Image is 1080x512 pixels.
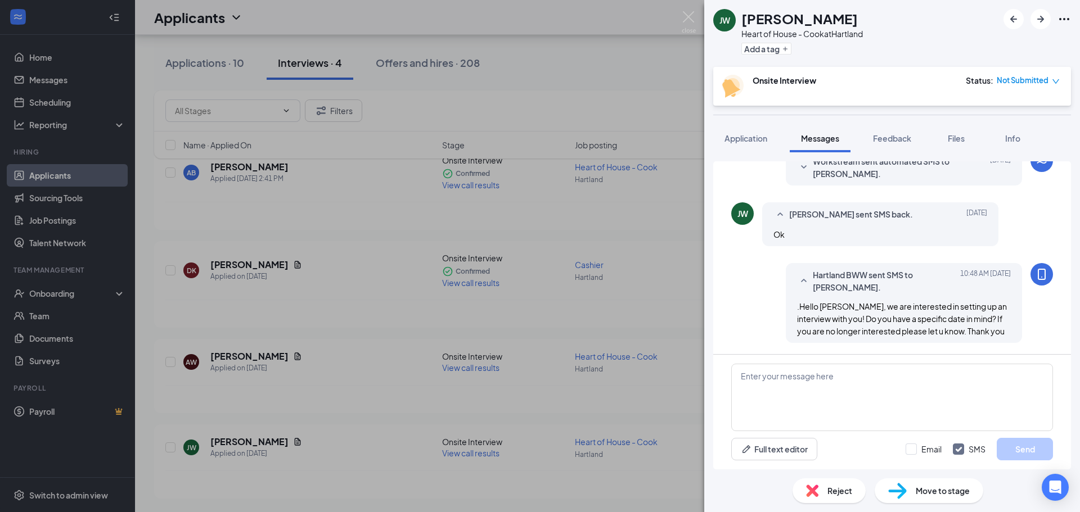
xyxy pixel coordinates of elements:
svg: ArrowLeftNew [1007,12,1020,26]
span: Move to stage [916,484,970,497]
svg: SmallChevronUp [773,208,787,221]
span: Workstream sent automated SMS to [PERSON_NAME]. [813,155,960,180]
span: Feedback [873,133,911,143]
svg: SmallChevronDown [797,161,811,174]
span: Messages [801,133,839,143]
svg: ArrowRight [1034,12,1047,26]
div: Open Intercom Messenger [1042,474,1069,501]
span: [DATE] [990,155,1011,180]
svg: Pen [741,443,752,455]
button: Full text editorPen [731,438,817,460]
div: JW [719,15,730,26]
button: ArrowLeftNew [1003,9,1024,29]
button: PlusAdd a tag [741,43,791,55]
div: Status : [966,75,993,86]
svg: Ellipses [1057,12,1071,26]
div: JW [737,208,748,219]
span: down [1052,78,1060,85]
div: Heart of House - Cook at Hartland [741,28,863,39]
span: Reject [827,484,852,497]
svg: SmallChevronUp [797,274,811,288]
span: Not Submitted [997,75,1048,86]
span: .Hello [PERSON_NAME], we are interested in setting up an interview with you! Do you have a specif... [797,301,1007,336]
span: [PERSON_NAME] sent SMS back. [789,208,913,221]
h1: [PERSON_NAME] [741,9,858,28]
span: Files [948,133,965,143]
span: [DATE] 10:48 AM [960,269,1011,293]
svg: Plus [782,46,789,52]
svg: MobileSms [1035,268,1048,281]
button: ArrowRight [1030,9,1051,29]
span: Info [1005,133,1020,143]
span: [DATE] [966,208,987,221]
span: Hartland BWW sent SMS to [PERSON_NAME]. [813,269,960,293]
span: Application [724,133,767,143]
b: Onsite Interview [753,75,816,85]
button: Send [997,438,1053,460]
span: Ok [773,229,785,239]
